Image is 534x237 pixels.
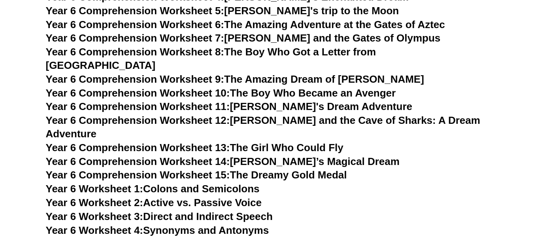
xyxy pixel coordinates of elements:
[46,155,230,167] span: Year 6 Comprehension Worksheet 14:
[46,100,230,112] span: Year 6 Comprehension Worksheet 11:
[46,73,424,85] a: Year 6 Comprehension Worksheet 9:The Amazing Dream of [PERSON_NAME]
[46,197,143,209] span: Year 6 Worksheet 2:
[46,73,225,85] span: Year 6 Comprehension Worksheet 9:
[46,32,441,44] a: Year 6 Comprehension Worksheet 7:[PERSON_NAME] and the Gates of Olympus
[46,32,225,44] span: Year 6 Comprehension Worksheet 7:
[46,224,143,236] span: Year 6 Worksheet 4:
[46,19,445,30] a: Year 6 Comprehension Worksheet 6:The Amazing Adventure at the Gates of Aztec
[402,148,534,237] iframe: Chat Widget
[46,169,347,181] a: Year 6 Comprehension Worksheet 15:The Dreamy Gold Medal
[46,224,269,236] a: Year 6 Worksheet 4:Synonyms and Antonyms
[46,5,399,17] a: Year 6 Comprehension Worksheet 5:[PERSON_NAME]'s trip to the Moon
[46,5,225,17] span: Year 6 Comprehension Worksheet 5:
[46,183,143,195] span: Year 6 Worksheet 1:
[46,87,230,99] span: Year 6 Comprehension Worksheet 10:
[46,19,225,30] span: Year 6 Comprehension Worksheet 6:
[46,197,262,209] a: Year 6 Worksheet 2:Active vs. Passive Voice
[46,100,412,112] a: Year 6 Comprehension Worksheet 11:[PERSON_NAME]'s Dream Adventure
[46,183,260,195] a: Year 6 Worksheet 1:Colons and Semicolons
[46,46,376,71] a: Year 6 Comprehension Worksheet 8:The Boy Who Got a Letter from [GEOGRAPHIC_DATA]
[46,114,480,140] a: Year 6 Comprehension Worksheet 12:[PERSON_NAME] and the Cave of Sharks: A Dream Adventure
[46,210,273,222] a: Year 6 Worksheet 3:Direct and Indirect Speech
[46,46,225,58] span: Year 6 Comprehension Worksheet 8:
[46,169,230,181] span: Year 6 Comprehension Worksheet 15:
[46,155,400,167] a: Year 6 Comprehension Worksheet 14:[PERSON_NAME]’s Magical Dream
[46,142,230,154] span: Year 6 Comprehension Worksheet 13:
[46,210,143,222] span: Year 6 Worksheet 3:
[46,142,343,154] a: Year 6 Comprehension Worksheet 13:The Girl Who Could Fly
[46,87,396,99] a: Year 6 Comprehension Worksheet 10:The Boy Who Became an Avenger
[46,114,230,126] span: Year 6 Comprehension Worksheet 12:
